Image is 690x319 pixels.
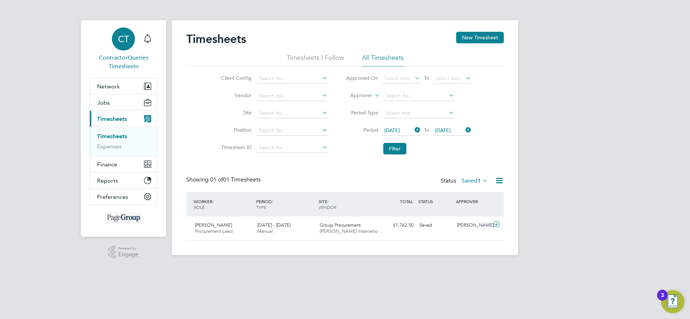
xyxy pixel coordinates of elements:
[90,127,157,156] div: Timesheets
[257,222,291,228] span: [DATE] - [DATE]
[105,212,142,224] img: michaelpageint-logo-retina.png
[97,115,127,122] span: Timesheets
[661,295,664,305] div: 3
[97,177,118,184] span: Reports
[89,27,157,71] a: CTContractorQueries Timesheets
[186,176,262,184] div: Showing
[320,228,383,234] span: [PERSON_NAME] Internatio…
[400,198,413,204] span: TOTAL
[257,228,273,234] span: Manual
[195,222,232,228] span: [PERSON_NAME]
[416,195,454,208] div: STATUS
[219,109,252,116] label: Site
[384,127,400,134] span: [DATE]
[256,204,266,210] span: TYPE
[254,195,317,214] div: PERIOD
[272,198,273,204] span: /
[219,75,252,81] label: Client Config
[81,20,166,237] nav: Main navigation
[90,78,157,94] button: Network
[108,245,139,259] a: Powered byEngage
[362,53,404,66] li: All Timesheets
[379,219,416,231] div: £1,762.50
[441,176,489,186] div: Status
[340,92,372,99] label: Approver
[90,189,157,205] button: Preferences
[416,219,454,231] div: Saved
[257,108,328,118] input: Search for...
[346,109,378,116] label: Period Type
[319,204,336,210] span: VENDOR
[186,32,246,46] h2: Timesheets
[454,219,492,231] div: [PERSON_NAME]
[118,245,139,252] span: Powered by
[90,156,157,172] button: Finance
[90,172,157,188] button: Reports
[257,91,328,101] input: Search for...
[257,74,328,84] input: Search for...
[661,290,684,313] button: Open Resource Center, 3 new notifications
[212,198,214,204] span: /
[118,252,139,258] span: Engage
[462,177,488,184] label: Saved
[257,126,328,136] input: Search for...
[219,144,252,150] label: Timesheet ID
[195,228,233,234] span: Procurement Lead
[346,75,378,81] label: Approved On
[257,143,328,153] input: Search for...
[97,161,117,168] span: Finance
[192,195,254,214] div: WORKER
[89,212,157,224] a: Go to home page
[287,53,344,66] li: Timesheets I Follow
[422,125,431,135] span: To
[346,127,378,133] label: Period
[317,195,379,214] div: SITE
[435,127,451,134] span: [DATE]
[435,75,461,82] span: Select date
[210,176,223,183] span: 01 of
[97,99,110,106] span: Jobs
[89,53,157,71] span: ContractorQueries Timesheets
[90,111,157,127] button: Timesheets
[118,34,129,44] span: CT
[422,73,431,83] span: To
[477,177,481,184] span: 1
[383,91,454,101] input: Search for...
[219,127,252,133] label: Position
[320,222,361,228] span: Group Procurement
[97,83,120,90] span: Network
[90,95,157,110] button: Jobs
[454,195,492,208] div: APPROVER
[210,176,261,183] span: 01 Timesheets
[384,75,410,82] span: Select date
[97,143,122,150] a: Expenses
[97,193,128,200] span: Preferences
[219,92,252,99] label: Vendor
[383,143,406,154] button: Filter
[97,133,127,140] a: Timesheets
[456,32,504,43] button: New Timesheet
[383,108,454,118] input: Select one
[327,198,329,204] span: /
[194,204,205,210] span: ROLE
